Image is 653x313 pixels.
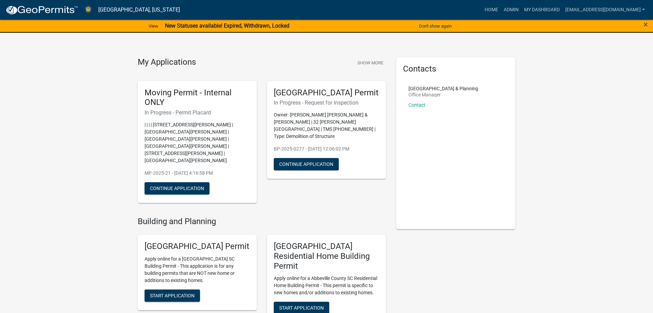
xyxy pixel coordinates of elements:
[563,3,648,16] a: [EMAIL_ADDRESS][DOMAIN_NAME]
[274,111,379,140] p: Owner: [PERSON_NAME] [PERSON_NAME] & [PERSON_NAME] | 32 [PERSON_NAME][GEOGRAPHIC_DATA] | TMS [PHO...
[279,305,324,311] span: Start Application
[274,275,379,296] p: Apply online for a Abbeville County SC Residential Home Building Permit - This permit is specific...
[274,241,379,271] h5: [GEOGRAPHIC_DATA] Residential Home Building Permit
[165,22,289,29] strong: New Statuses available! Expired, Withdrawn, Locked
[501,3,521,16] a: Admin
[408,92,478,97] p: Office Manager
[138,57,196,67] h4: My Applications
[145,182,210,194] button: Continue Application
[138,217,386,226] h4: Building and Planning
[274,145,379,153] p: BP-2025-0277 - [DATE] 12:06:02 PM
[274,88,379,98] h5: [GEOGRAPHIC_DATA] Permit
[145,109,250,116] h6: In Progress - Permit Placard
[408,86,478,91] p: [GEOGRAPHIC_DATA] & Planning
[416,20,454,32] button: Don't show again
[145,255,250,284] p: Apply online for a [GEOGRAPHIC_DATA] SC Building Permit - This application is for any building pe...
[355,57,386,68] button: Show More
[145,88,250,108] h5: Moving Permit - Internal ONLY
[482,3,501,16] a: Home
[145,241,250,251] h5: [GEOGRAPHIC_DATA] Permit
[408,102,425,108] a: Contact
[145,170,250,177] p: MP-2025-21 - [DATE] 4:16:58 PM
[403,64,508,74] h5: Contacts
[521,3,563,16] a: My Dashboard
[274,158,339,170] button: Continue Application
[145,121,250,164] p: | | | | [STREET_ADDRESS][PERSON_NAME] | [GEOGRAPHIC_DATA][PERSON_NAME] | [GEOGRAPHIC_DATA][PERSON...
[274,99,379,106] h6: In Progress - Request for Inspection
[643,20,648,29] span: ×
[98,4,180,16] a: [GEOGRAPHIC_DATA], [US_STATE]
[84,5,93,14] img: Abbeville County, South Carolina
[150,293,195,298] span: Start Application
[643,20,648,29] button: Close
[145,289,200,302] button: Start Application
[146,20,161,32] a: View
